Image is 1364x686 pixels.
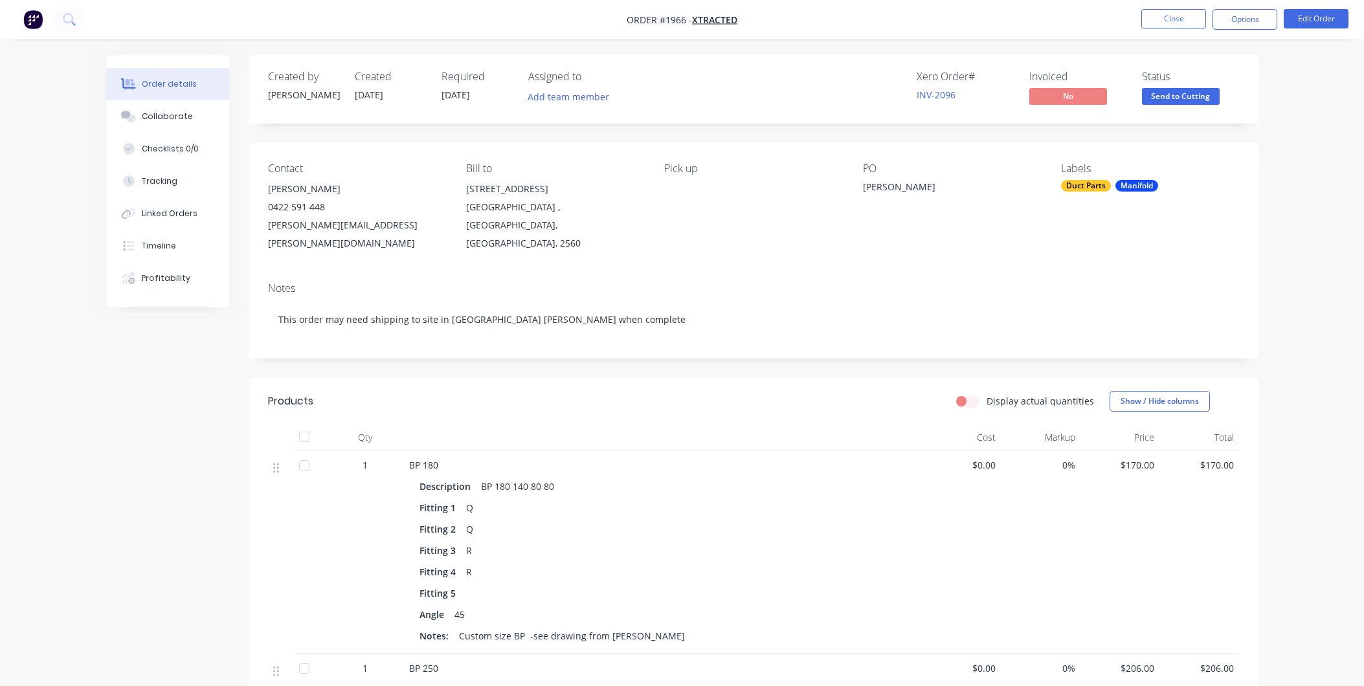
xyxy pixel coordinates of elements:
[355,71,426,83] div: Created
[442,89,470,101] span: [DATE]
[363,458,368,472] span: 1
[454,626,690,645] div: Custom size BP -see drawing from [PERSON_NAME]
[142,240,176,252] div: Timeline
[106,100,229,133] button: Collaborate
[1086,458,1155,472] span: $170.00
[927,458,996,472] span: $0.00
[419,520,461,538] div: Fitting 2
[1165,458,1234,472] span: $170.00
[419,562,461,581] div: Fitting 4
[922,425,1001,450] div: Cost
[1029,88,1107,104] span: No
[1159,425,1239,450] div: Total
[1080,425,1160,450] div: Price
[409,662,438,674] span: BP 250
[520,88,616,105] button: Add team member
[927,661,996,675] span: $0.00
[1165,661,1234,675] span: $206.00
[326,425,404,450] div: Qty
[1142,88,1220,107] button: Send to Cutting
[1141,9,1206,28] button: Close
[987,394,1094,408] label: Display actual quantities
[268,71,339,83] div: Created by
[1213,9,1277,30] button: Options
[664,162,842,175] div: Pick up
[106,262,229,294] button: Profitability
[419,498,461,517] div: Fitting 1
[142,175,177,187] div: Tracking
[419,541,461,560] div: Fitting 3
[863,162,1040,175] div: PO
[142,208,197,219] div: Linked Orders
[1110,391,1210,412] button: Show / Hide columns
[1006,661,1075,675] span: 0%
[419,584,461,603] div: Fitting 5
[466,180,643,252] div: [STREET_ADDRESS][GEOGRAPHIC_DATA] , [GEOGRAPHIC_DATA], [GEOGRAPHIC_DATA], 2560
[106,197,229,230] button: Linked Orders
[466,162,643,175] div: Bill to
[528,88,616,105] button: Add team member
[268,393,313,409] div: Products
[419,477,476,496] div: Description
[106,68,229,100] button: Order details
[627,14,692,26] span: Order #1966 -
[1001,425,1080,450] div: Markup
[1284,9,1348,28] button: Edit Order
[23,10,43,29] img: Factory
[106,133,229,165] button: Checklists 0/0
[476,477,559,496] div: BP 180 140 80 80
[268,300,1239,339] div: This order may need shipping to site in [GEOGRAPHIC_DATA] [PERSON_NAME] when complete
[917,89,956,101] a: INV-2096
[142,111,193,122] div: Collaborate
[268,180,445,252] div: [PERSON_NAME]0422 591 448[PERSON_NAME][EMAIL_ADDRESS][PERSON_NAME][DOMAIN_NAME]
[1115,180,1158,192] div: Manifold
[461,562,477,581] div: R
[461,498,478,517] div: Q
[268,180,445,198] div: [PERSON_NAME]
[1061,162,1238,175] div: Labels
[363,661,368,675] span: 1
[863,180,1025,198] div: [PERSON_NAME]
[466,180,643,198] div: [STREET_ADDRESS]
[1142,88,1220,104] span: Send to Cutting
[461,541,477,560] div: R
[692,14,737,26] a: Xtracted
[449,605,470,624] div: 45
[1061,180,1111,192] div: Duct Parts
[419,605,449,624] div: Angle
[461,520,478,538] div: Q
[142,272,190,284] div: Profitability
[1142,71,1239,83] div: Status
[142,78,197,90] div: Order details
[106,165,229,197] button: Tracking
[528,71,658,83] div: Assigned to
[355,89,383,101] span: [DATE]
[442,71,513,83] div: Required
[268,88,339,102] div: [PERSON_NAME]
[1029,71,1126,83] div: Invoiced
[106,230,229,262] button: Timeline
[142,143,199,155] div: Checklists 0/0
[268,216,445,252] div: [PERSON_NAME][EMAIL_ADDRESS][PERSON_NAME][DOMAIN_NAME]
[419,626,454,645] div: Notes:
[268,282,1239,294] div: Notes
[409,459,438,471] span: BP 180
[268,198,445,216] div: 0422 591 448
[917,71,1014,83] div: Xero Order #
[268,162,445,175] div: Contact
[1006,458,1075,472] span: 0%
[466,198,643,252] div: [GEOGRAPHIC_DATA] , [GEOGRAPHIC_DATA], [GEOGRAPHIC_DATA], 2560
[1086,661,1155,675] span: $206.00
